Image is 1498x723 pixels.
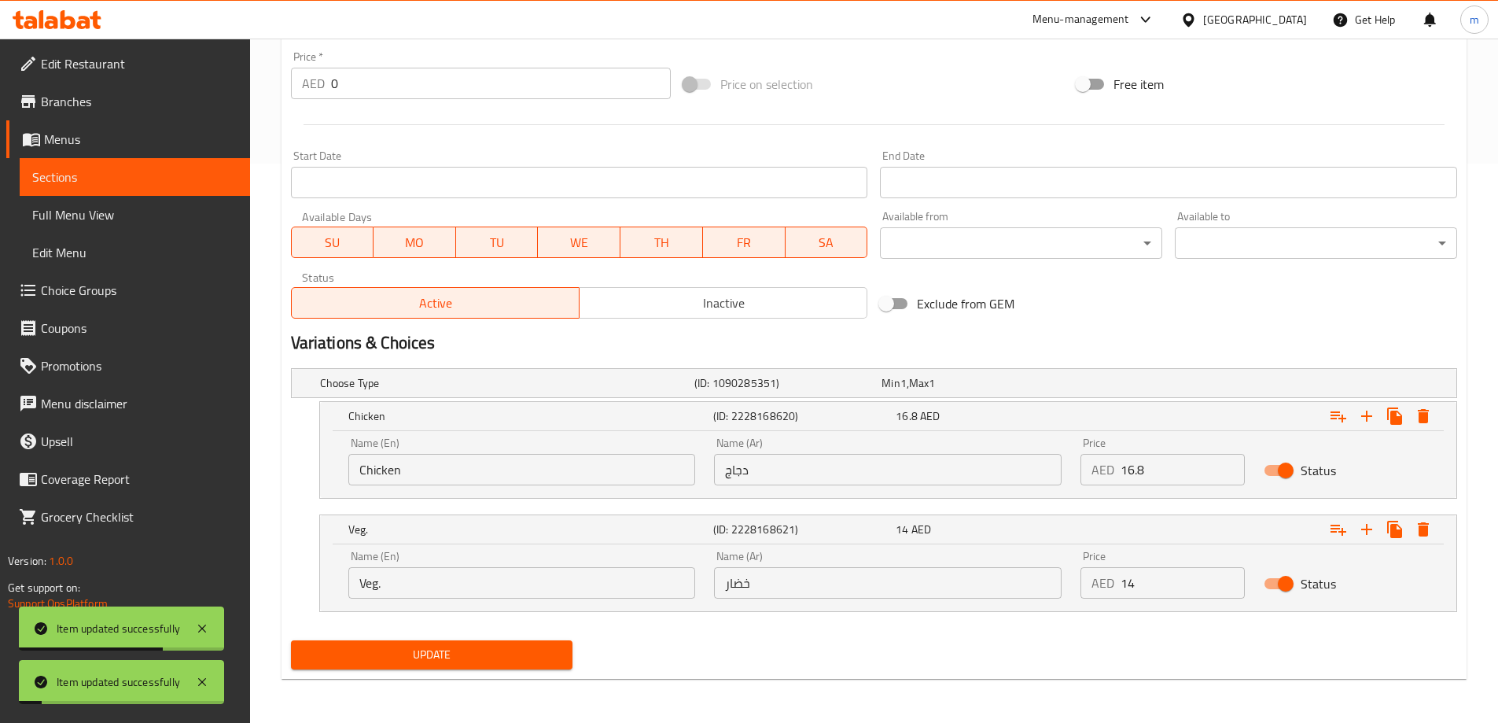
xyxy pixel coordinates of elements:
span: SU [298,231,368,254]
span: Get support on: [8,577,80,598]
h5: Chicken [348,408,707,424]
button: SU [291,227,374,258]
span: Coupons [41,319,237,338]
span: Upsell [41,432,237,451]
span: Menu disclaimer [41,394,237,413]
span: Active [298,292,573,315]
span: TH [627,231,697,254]
div: Expand [320,515,1456,544]
span: Branches [41,92,237,111]
span: Exclude from GEM [917,294,1014,313]
h5: (ID: 2228168621) [713,522,889,537]
button: TU [456,227,539,258]
span: 1 [929,373,935,393]
span: Inactive [586,292,861,315]
span: TU [462,231,532,254]
p: AED [1091,574,1114,592]
a: Support.OpsPlatform [8,593,108,614]
a: Grocery Checklist [6,498,250,536]
input: Enter name En [348,567,696,599]
div: Menu-management [1032,10,1129,29]
div: , [882,375,1062,391]
div: ​ [880,227,1162,259]
span: Edit Restaurant [41,54,237,73]
span: Menus [44,130,237,149]
button: MO [374,227,456,258]
button: Add new choice [1353,402,1381,430]
span: AED [920,406,940,426]
div: ​ [1175,227,1457,259]
span: Promotions [41,356,237,375]
input: Enter name Ar [714,567,1062,599]
span: Free item [1113,75,1164,94]
button: TH [620,227,703,258]
h5: Choose Type [320,375,688,391]
p: AED [302,74,325,93]
a: Edit Menu [20,234,250,271]
span: 1.0.0 [49,551,73,571]
span: Status [1301,461,1336,480]
span: Update [304,645,561,665]
span: Max [909,373,929,393]
a: Coupons [6,309,250,347]
button: FR [703,227,786,258]
div: Item updated successfully [57,673,180,691]
button: Add new choice [1353,515,1381,544]
button: Add choice group [1324,515,1353,544]
a: Branches [6,83,250,120]
input: Please enter price [331,68,672,99]
button: Add choice group [1324,402,1353,430]
span: Edit Menu [32,243,237,262]
a: Full Menu View [20,196,250,234]
p: AED [1091,460,1114,479]
div: Expand [320,402,1456,430]
span: Price on selection [720,75,813,94]
h5: Veg. [348,522,707,537]
span: 16.8 [896,406,918,426]
button: Inactive [579,287,867,319]
h2: Variations & Choices [291,331,1457,355]
span: WE [544,231,614,254]
a: Sections [20,158,250,196]
span: m [1470,11,1479,28]
button: Clone new choice [1381,402,1409,430]
button: Update [291,640,573,670]
span: FR [709,231,779,254]
h5: (ID: 1090285351) [694,375,875,391]
div: Item updated successfully [57,620,180,637]
span: Coverage Report [41,470,237,489]
input: Please enter price [1121,567,1245,599]
a: Upsell [6,422,250,460]
span: AED [911,519,931,540]
div: [GEOGRAPHIC_DATA] [1203,11,1307,28]
h5: (ID: 2228168620) [713,408,889,424]
button: SA [786,227,868,258]
span: 1 [900,373,907,393]
span: Version: [8,551,46,571]
span: MO [380,231,450,254]
span: Min [882,373,900,393]
input: Please enter price [1121,454,1245,485]
span: Grocery Checklist [41,507,237,526]
div: Expand [292,369,1456,397]
input: Enter name En [348,454,696,485]
span: Choice Groups [41,281,237,300]
span: Full Menu View [32,205,237,224]
button: Delete Veg. [1409,515,1437,544]
a: Menu disclaimer [6,385,250,422]
a: Promotions [6,347,250,385]
a: Edit Restaurant [6,45,250,83]
a: Choice Groups [6,271,250,309]
button: Active [291,287,580,319]
span: SA [792,231,862,254]
span: Sections [32,168,237,186]
button: WE [538,227,620,258]
a: Coverage Report [6,460,250,498]
button: Delete Chicken [1409,402,1437,430]
a: Menus [6,120,250,158]
span: Status [1301,574,1336,593]
span: 14 [896,519,908,540]
button: Clone new choice [1381,515,1409,544]
input: Enter name Ar [714,454,1062,485]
